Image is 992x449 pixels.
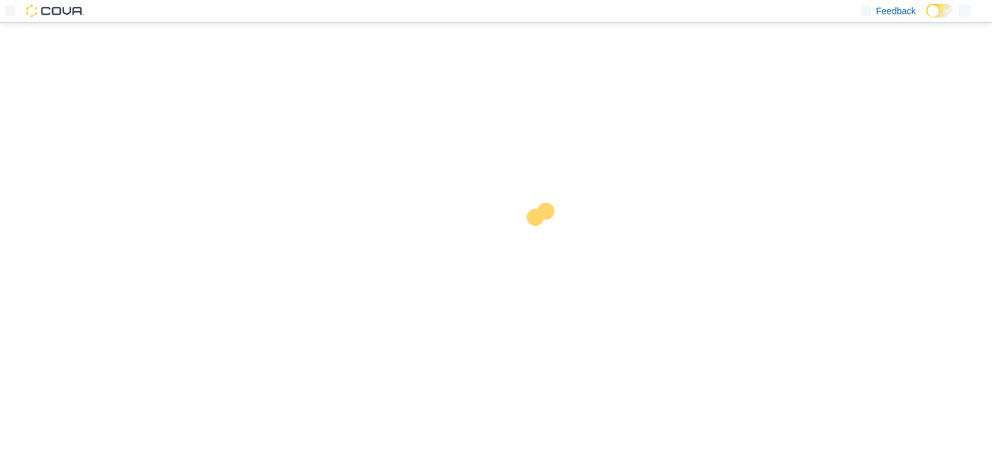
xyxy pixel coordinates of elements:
[876,5,916,17] span: Feedback
[496,193,593,290] img: cova-loader
[926,17,927,18] span: Dark Mode
[926,4,953,17] input: Dark Mode
[26,5,84,17] img: Cova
